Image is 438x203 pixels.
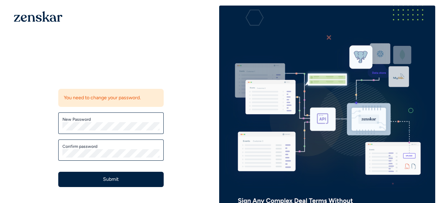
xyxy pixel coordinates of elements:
label: New Password [62,117,160,122]
img: 1OGAJ2xQqyY4LXKgY66KYq0eOWRCkrZdAb3gUhuVAqdWPZE9SRJmCz+oDMSn4zDLXe31Ii730ItAGKgCKgCCgCikA4Av8PJUP... [14,11,62,22]
button: Submit [58,172,164,187]
div: You need to change your password. [58,89,164,107]
label: Confirm password [62,144,160,149]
